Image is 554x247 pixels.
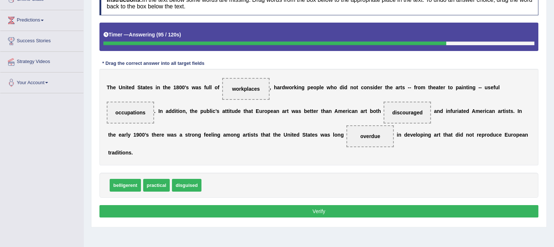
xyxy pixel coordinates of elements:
[321,108,323,114] b: t
[296,132,300,138] b: d
[185,108,187,114] b: ,
[285,85,289,90] b: w
[398,85,400,90] b: r
[245,108,248,114] b: h
[361,85,364,90] b: c
[430,85,433,90] b: h
[408,85,409,90] b: -
[158,108,160,114] b: I
[385,85,387,90] b: t
[334,85,337,90] b: o
[168,85,170,90] b: e
[137,85,141,90] b: S
[192,108,195,114] b: h
[285,108,287,114] b: r
[472,85,476,90] b: g
[353,85,357,90] b: o
[156,32,158,38] b: (
[450,85,453,90] b: o
[163,85,165,90] b: t
[195,108,197,114] b: e
[310,85,313,90] b: e
[128,132,131,138] b: y
[365,108,367,114] b: t
[171,132,174,138] b: a
[310,108,312,114] b: t
[145,85,147,90] b: t
[377,85,380,90] b: e
[326,108,329,114] b: a
[212,108,215,114] b: c
[153,132,157,138] b: h
[378,108,381,114] b: h
[396,85,398,90] b: a
[478,85,480,90] b: -
[245,132,247,138] b: r
[504,108,506,114] b: i
[243,132,245,138] b: a
[141,85,142,90] b: t
[472,108,475,114] b: A
[267,108,271,114] b: p
[122,132,125,138] b: a
[280,85,282,90] b: r
[160,108,163,114] b: n
[440,108,443,114] b: d
[248,108,251,114] b: a
[147,85,150,90] b: e
[508,108,510,114] b: t
[311,108,313,114] b: t
[298,85,302,90] b: n
[302,132,306,138] b: S
[166,108,169,114] b: a
[99,60,207,67] div: * Drag the correct answer into all target fields
[251,108,253,114] b: t
[434,108,437,114] b: a
[295,108,298,114] b: a
[416,85,417,90] b: r
[227,108,229,114] b: t
[178,108,179,114] b: i
[154,108,156,114] b: .
[0,31,83,49] a: Success Stories
[501,108,503,114] b: r
[176,108,178,114] b: t
[139,132,142,138] b: 0
[182,85,185,90] b: 0
[506,108,509,114] b: s
[232,108,235,114] b: u
[374,85,377,90] b: d
[315,132,318,138] b: s
[165,85,168,90] b: h
[276,108,279,114] b: n
[152,132,153,138] b: t
[414,85,416,90] b: f
[174,132,177,138] b: s
[495,85,498,90] b: u
[356,85,358,90] b: t
[211,132,213,138] b: l
[313,108,316,114] b: e
[142,85,145,90] b: a
[282,108,285,114] b: a
[0,72,83,91] a: Your Account
[373,108,376,114] b: o
[182,108,186,114] b: n
[376,108,378,114] b: t
[323,108,326,114] b: h
[223,132,226,138] b: a
[158,32,179,38] b: 95 / 120s
[331,85,334,90] b: h
[380,85,382,90] b: r
[437,108,440,114] b: n
[343,108,346,114] b: e
[192,85,196,90] b: w
[268,132,270,138] b: t
[313,85,317,90] b: o
[214,132,217,138] b: n
[198,132,201,138] b: g
[113,132,116,138] b: e
[387,85,390,90] b: h
[363,108,365,114] b: r
[494,85,495,90] b: f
